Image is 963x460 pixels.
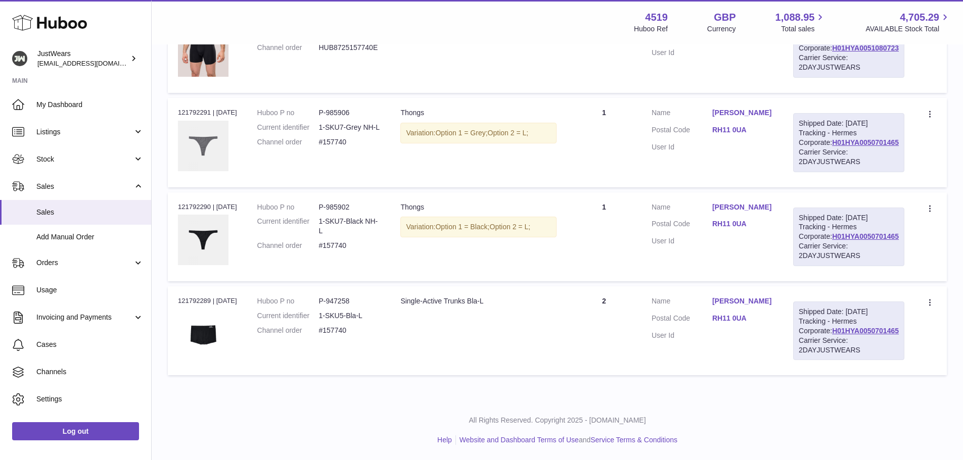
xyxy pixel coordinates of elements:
span: Add Manual Order [36,232,144,242]
span: My Dashboard [36,100,144,110]
dt: Huboo P no [257,296,319,306]
dt: Huboo P no [257,108,319,118]
dt: User Id [652,331,712,340]
p: All Rights Reserved. Copyright 2025 - [DOMAIN_NAME] [160,416,955,425]
img: 45191717685421.jpg [178,215,228,265]
a: 4,705.29 AVAILABLE Stock Total [865,11,951,34]
span: Invoicing and Payments [36,313,133,322]
span: Cases [36,340,144,349]
a: H01HYA0051080723 [832,44,899,52]
dt: Current identifier [257,123,319,132]
dd: 1-SKU7-Grey NH-L [318,123,380,132]
a: Website and Dashboard Terms of Use [460,436,579,444]
dt: Postal Code [652,219,712,231]
dt: Channel order [257,326,319,335]
img: 45191707493147.png [178,309,228,360]
dd: HUB8725157740E [318,43,380,53]
dt: Name [652,202,712,215]
dt: Current identifier [257,311,319,321]
div: Carrier Service: 2DAYJUSTWEARS [799,241,899,261]
dt: Current identifier [257,217,319,236]
div: Single-Active Trunks Bla-L [400,296,556,306]
span: Sales [36,182,133,191]
dd: P-947258 [318,296,380,306]
a: H01HYA0050701465 [832,232,899,240]
div: Carrier Service: 2DAYJUSTWEARS [799,53,899,72]
div: Tracking - Hermes Corporate: [793,208,904,266]
dd: #157740 [318,241,380,250]
span: Option 1 = Grey; [435,129,487,137]
span: Sales [36,208,144,217]
span: 4,705.29 [900,11,939,24]
div: Carrier Service: 2DAYJUSTWEARS [799,147,899,167]
img: 45191717685549.jpg [178,121,228,171]
div: Huboo Ref [634,24,668,34]
span: Option 2 = L; [488,129,529,137]
dd: #157740 [318,137,380,147]
a: Service Terms & Conditions [590,436,677,444]
div: Variation: [400,123,556,143]
a: H01HYA0050701465 [832,138,899,146]
dt: Name [652,296,712,309]
span: 1,088.95 [775,11,815,24]
td: 1 [567,192,641,281]
dd: #157740 [318,326,380,335]
a: RH11 0UA [712,125,773,135]
dd: 1-SKU7-Black NH-L [318,217,380,236]
div: Shipped Date: [DATE] [799,307,899,317]
a: [PERSON_NAME] [712,296,773,306]
a: [PERSON_NAME] [712,108,773,118]
a: RH11 0UA [712,219,773,229]
dt: User Id [652,142,712,152]
span: Orders [36,258,133,268]
div: Tracking - Hermes Corporate: [793,19,904,78]
div: 121792290 | [DATE] [178,202,237,212]
div: Tracking - Hermes Corporate: [793,301,904,360]
div: Thongs [400,202,556,212]
strong: GBP [714,11,736,24]
div: Shipped Date: [DATE] [799,213,899,223]
span: Listings [36,127,133,137]
a: Help [437,436,452,444]
a: [PERSON_NAME] [712,202,773,212]
dt: Channel order [257,43,319,53]
div: Thongs [400,108,556,118]
dt: User Id [652,48,712,58]
dt: Huboo P no [257,202,319,212]
div: Variation: [400,217,556,237]
a: Log out [12,422,139,440]
dt: Postal Code [652,314,712,326]
span: Total sales [781,24,826,34]
dt: Postal Code [652,125,712,137]
div: JustWears [37,49,128,68]
dt: User Id [652,236,712,246]
dt: Channel order [257,137,319,147]
dd: 1-SKU5-Bla-L [318,311,380,321]
a: H01HYA0050701465 [832,327,899,335]
span: Channels [36,367,144,377]
a: RH11 0UA [712,314,773,323]
dd: P-985902 [318,202,380,212]
div: Carrier Service: 2DAYJUSTWEARS [799,336,899,355]
div: 121792289 | [DATE] [178,296,237,305]
span: Settings [36,394,144,404]
span: Option 1 = Black; [435,223,489,231]
dd: P-985906 [318,108,380,118]
div: 121792291 | [DATE] [178,108,237,117]
div: Currency [707,24,736,34]
div: Tracking - Hermes Corporate: [793,113,904,172]
img: 1742558932.jpg [178,26,228,77]
dt: Name [652,108,712,120]
td: 1 [567,4,641,93]
span: Stock [36,155,133,164]
dt: Channel order [257,241,319,250]
li: and [456,435,677,445]
a: 1,088.95 Total sales [775,11,827,34]
td: 2 [567,286,641,375]
span: Usage [36,285,144,295]
span: AVAILABLE Stock Total [865,24,951,34]
span: [EMAIL_ADDRESS][DOMAIN_NAME] [37,59,149,67]
strong: 4519 [645,11,668,24]
td: 1 [567,98,641,187]
div: Shipped Date: [DATE] [799,119,899,128]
